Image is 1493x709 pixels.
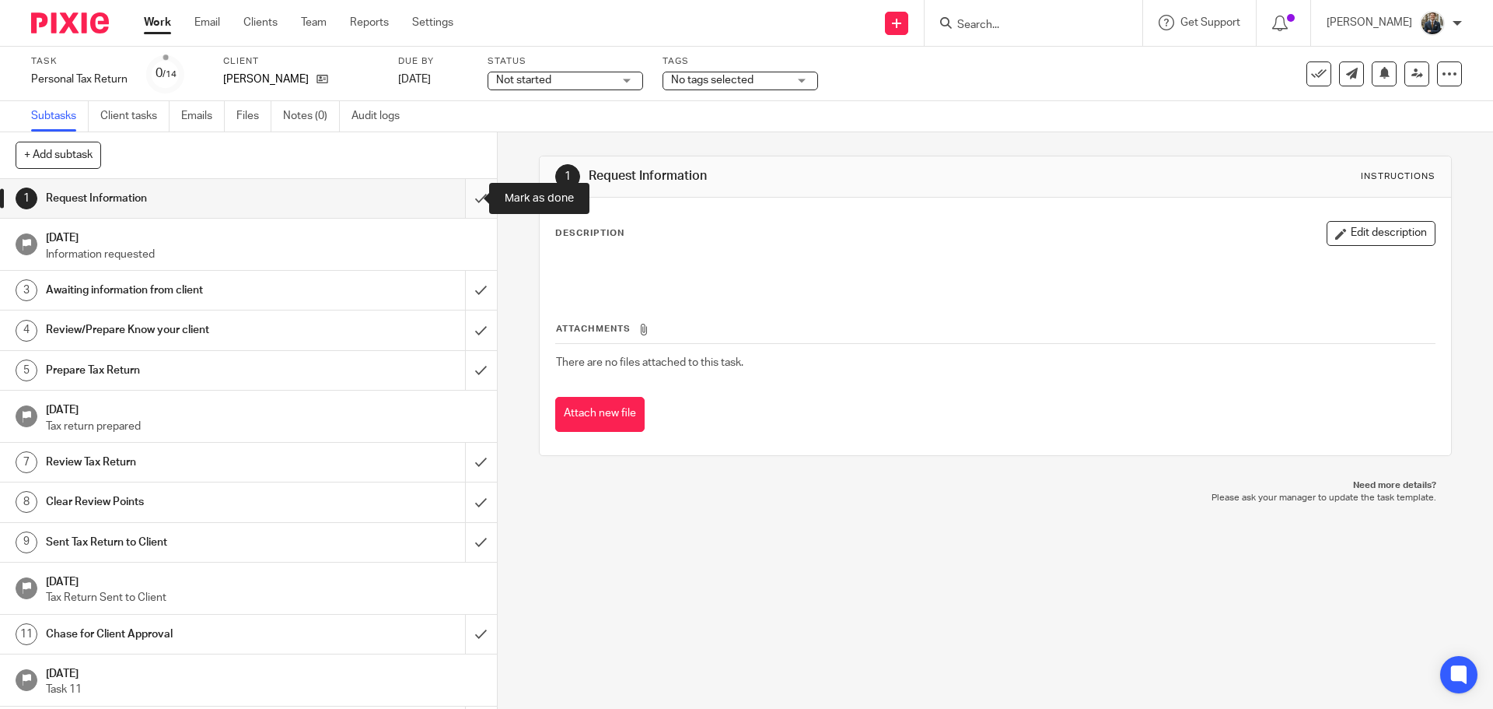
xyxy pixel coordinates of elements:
[181,101,225,132] a: Emails
[46,682,481,697] p: Task 11
[16,188,37,209] div: 1
[194,15,220,30] a: Email
[46,187,315,210] h1: Request Information
[31,55,128,68] label: Task
[16,279,37,301] div: 3
[243,15,278,30] a: Clients
[283,101,340,132] a: Notes (0)
[956,19,1096,33] input: Search
[163,70,177,79] small: /14
[351,101,411,132] a: Audit logs
[31,72,128,87] div: Personal Tax Return
[46,570,481,590] h1: [DATE]
[1327,15,1412,30] p: [PERSON_NAME]
[46,247,481,262] p: Information requested
[100,101,170,132] a: Client tasks
[1327,221,1435,246] button: Edit description
[554,492,1435,504] p: Please ask your manager to update the task template.
[223,72,309,87] p: [PERSON_NAME]
[46,359,315,382] h1: Prepare Tax Return
[16,142,101,168] button: + Add subtask
[46,623,315,646] h1: Chase for Client Approval
[1361,170,1435,183] div: Instructions
[46,490,315,514] h1: Clear Review Points
[46,398,481,418] h1: [DATE]
[16,623,37,645] div: 11
[46,419,481,434] p: Tax return prepared
[555,397,645,432] button: Attach new file
[398,55,468,68] label: Due by
[31,12,109,33] img: Pixie
[412,15,453,30] a: Settings
[554,479,1435,492] p: Need more details?
[556,357,743,368] span: There are no files attached to this task.
[46,226,481,246] h1: [DATE]
[236,101,271,132] a: Files
[46,279,315,302] h1: Awaiting information from client
[46,451,315,474] h1: Review Tax Return
[46,590,481,605] p: Tax Return Sent to Client
[223,55,379,68] label: Client
[46,662,481,682] h1: [DATE]
[156,65,177,82] div: 0
[496,75,551,86] span: Not started
[555,164,580,189] div: 1
[398,74,431,85] span: [DATE]
[16,451,37,473] div: 7
[1180,17,1240,28] span: Get Support
[16,360,37,381] div: 5
[556,325,631,333] span: Attachments
[589,168,1029,184] h1: Request Information
[555,227,624,240] p: Description
[663,55,818,68] label: Tags
[671,75,753,86] span: No tags selected
[46,531,315,554] h1: Sent Tax Return to Client
[31,101,89,132] a: Subtasks
[144,15,171,30] a: Work
[16,491,37,513] div: 8
[350,15,389,30] a: Reports
[1420,11,1445,36] img: Headshot.jpg
[46,318,315,342] h1: Review/Prepare Know your client
[488,55,643,68] label: Status
[16,320,37,342] div: 4
[301,15,327,30] a: Team
[16,532,37,553] div: 9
